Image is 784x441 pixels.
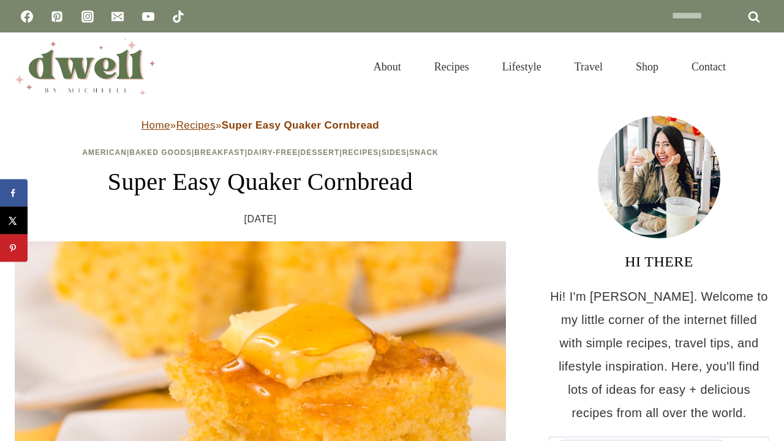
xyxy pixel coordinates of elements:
[166,4,190,29] a: TikTok
[244,210,277,228] time: [DATE]
[15,164,506,200] h1: Super Easy Quaker Cornbread
[301,148,340,157] a: Dessert
[357,45,418,88] a: About
[418,45,486,88] a: Recipes
[342,148,379,157] a: Recipes
[105,4,130,29] a: Email
[82,148,127,157] a: American
[222,119,379,131] strong: Super Easy Quaker Cornbread
[141,119,379,131] span: » »
[549,251,769,273] h3: HI THERE
[129,148,192,157] a: Baked Goods
[549,285,769,424] p: Hi! I'm [PERSON_NAME]. Welcome to my little corner of the internet filled with simple recipes, tr...
[176,119,216,131] a: Recipes
[558,45,619,88] a: Travel
[136,4,160,29] a: YouTube
[409,148,439,157] a: Snack
[486,45,558,88] a: Lifestyle
[382,148,407,157] a: Sides
[357,45,742,88] nav: Primary Navigation
[247,148,298,157] a: Dairy-Free
[748,56,769,77] button: View Search Form
[75,4,100,29] a: Instagram
[15,4,39,29] a: Facebook
[82,148,439,157] span: | | | | | | |
[619,45,675,88] a: Shop
[194,148,244,157] a: Breakfast
[15,39,156,95] img: DWELL by michelle
[675,45,742,88] a: Contact
[141,119,170,131] a: Home
[45,4,69,29] a: Pinterest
